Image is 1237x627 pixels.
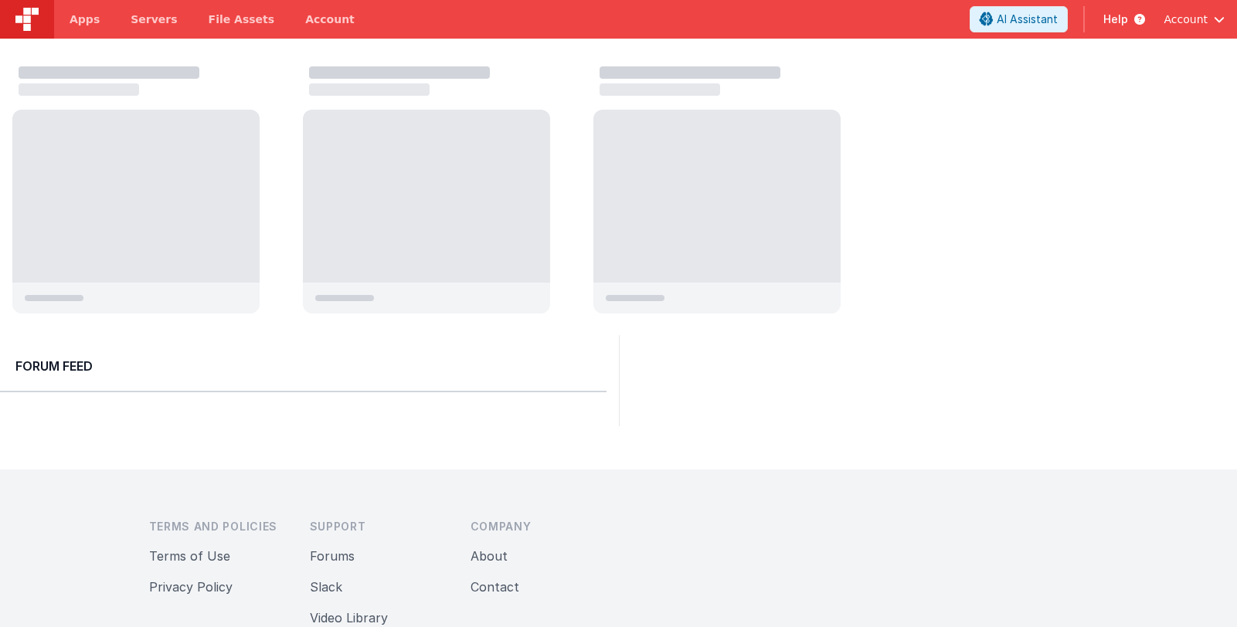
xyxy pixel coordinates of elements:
button: Slack [310,578,342,596]
button: About [471,547,508,565]
a: About [471,548,508,564]
h3: Terms and Policies [149,519,285,534]
button: AI Assistant [970,6,1068,32]
span: Servers [131,12,177,27]
button: Video Library [310,608,388,627]
button: Forums [310,547,355,565]
span: AI Assistant [997,12,1058,27]
span: Account [1164,12,1208,27]
a: Privacy Policy [149,579,233,595]
span: Help [1103,12,1128,27]
button: Contact [471,578,519,596]
a: Slack [310,579,342,595]
button: Account [1164,12,1225,27]
h3: Support [310,519,446,534]
a: Terms of Use [149,548,230,564]
h3: Company [471,519,607,534]
h2: Forum Feed [15,357,591,375]
span: File Assets [209,12,275,27]
span: Apps [70,12,100,27]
